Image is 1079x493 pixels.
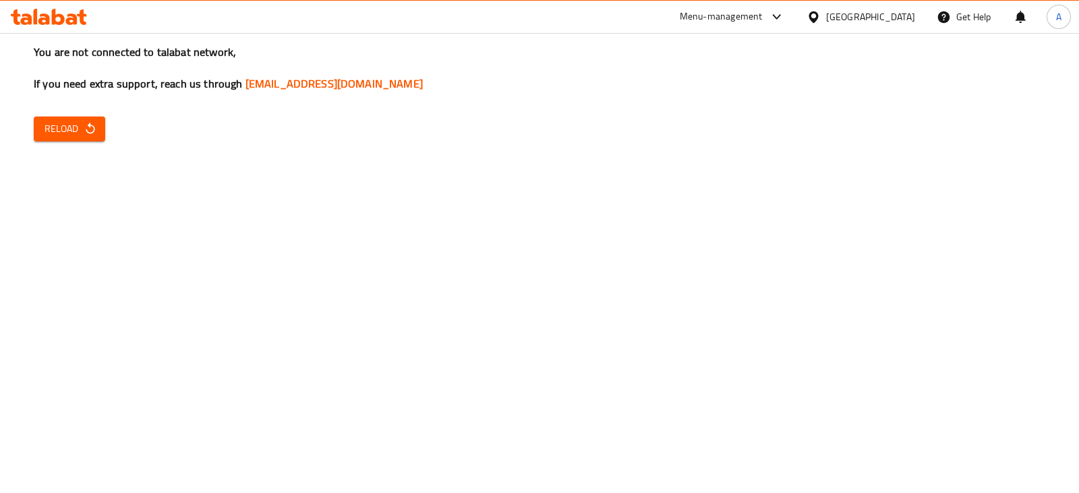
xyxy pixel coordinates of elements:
div: Menu-management [680,9,763,25]
h3: You are not connected to talabat network, If you need extra support, reach us through [34,44,1045,92]
button: Reload [34,117,105,141]
span: A [1056,9,1061,24]
div: [GEOGRAPHIC_DATA] [826,9,915,24]
a: [EMAIL_ADDRESS][DOMAIN_NAME] [245,73,423,94]
span: Reload [45,121,94,137]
